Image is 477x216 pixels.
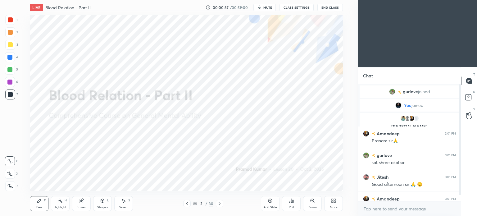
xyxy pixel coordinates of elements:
[375,195,400,202] h6: Amandeep
[473,90,475,94] p: D
[263,206,277,209] div: Add Slide
[473,72,475,77] p: T
[198,202,204,205] div: 2
[5,181,18,191] div: Z
[5,52,18,62] div: 4
[372,176,375,179] img: no-rating-badge.077c3623.svg
[375,130,400,137] h6: Amandeep
[65,199,67,202] div: H
[363,152,369,159] img: cfedd7123af9472bbdb8b7e1700fd6ab.jpg
[398,90,402,94] img: no-rating-badge.077c3623.svg
[375,152,392,159] h6: gurlove
[119,206,128,209] div: Select
[317,4,343,11] button: End Class
[5,90,18,99] div: 7
[289,206,294,209] div: Poll
[5,27,18,37] div: 2
[389,89,395,95] img: cfedd7123af9472bbdb8b7e1700fd6ab.jpg
[279,4,314,11] button: CLASS SETTINGS
[418,89,430,94] span: joined
[263,5,272,10] span: mute
[445,197,456,201] div: 3:01 PM
[403,89,418,94] span: gurlove
[5,77,18,87] div: 6
[45,5,91,11] h4: Blood Relation - Part II
[372,160,456,166] div: sat shree akal sir
[5,15,18,25] div: 1
[372,197,375,201] img: no-rating-badge.077c3623.svg
[107,199,109,202] div: L
[363,124,456,129] p: [PERSON_NAME]
[77,206,86,209] div: Eraser
[30,4,43,11] div: LIVE
[97,206,108,209] div: Shapes
[372,138,456,144] div: Pranam sir🙏
[445,132,456,136] div: 3:01 PM
[54,206,66,209] div: Highlight
[253,4,276,11] button: mute
[358,84,461,201] div: grid
[5,156,18,166] div: C
[400,115,406,122] img: 3
[404,115,411,122] img: default.png
[5,65,18,75] div: 5
[473,107,475,112] p: G
[375,174,388,180] h6: Jitesh
[411,103,424,108] span: joined
[330,206,338,209] div: More
[358,67,378,84] p: Chat
[363,174,369,180] img: d7f6f82090714f009f0ac5cc46df560d.jpg
[409,115,415,122] img: f0afbd6cb7a84a0ab230e566e21e1bbf.jpg
[308,206,317,209] div: Zoom
[445,154,456,157] div: 3:01 PM
[209,201,213,206] div: 30
[206,202,207,205] div: /
[363,131,369,137] img: f0afbd6cb7a84a0ab230e566e21e1bbf.jpg
[413,115,419,122] div: 1
[5,40,18,50] div: 3
[372,154,375,157] img: no-rating-badge.077c3623.svg
[5,169,18,179] div: X
[128,199,130,202] div: S
[36,206,42,209] div: Pen
[363,196,369,202] img: f0afbd6cb7a84a0ab230e566e21e1bbf.jpg
[404,103,411,108] span: You
[44,199,46,202] div: P
[445,175,456,179] div: 3:01 PM
[372,182,456,188] div: Good afternoon sir 🙏 😊
[372,132,375,136] img: no-rating-badge.077c3623.svg
[395,102,402,108] img: a66458c536b8458bbb59fb65c32c454b.jpg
